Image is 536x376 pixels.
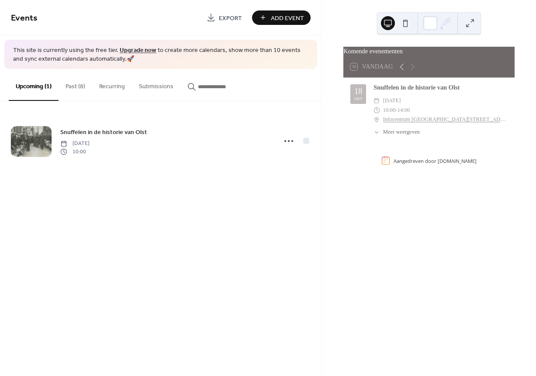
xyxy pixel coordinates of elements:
[373,128,380,136] div: ​
[60,128,147,137] span: Snuffelen in de historie van Olst
[219,14,242,23] span: Export
[383,106,396,115] span: 10:00
[398,106,410,115] span: 14:00
[354,97,363,101] div: okt
[373,83,508,93] div: Snuffelen in de historie van Olst
[120,45,156,56] a: Upgrade now
[92,69,132,100] button: Recurring
[395,106,397,115] span: -
[373,128,420,136] button: ​Meer weergeven
[354,87,362,95] div: 18
[13,46,308,63] span: This site is currently using the free tier. to create more calendars, show more than 10 events an...
[383,96,401,105] span: [DATE]
[438,157,477,164] a: [DOMAIN_NAME]
[9,69,59,101] button: Upcoming (1)
[59,69,92,100] button: Past (8)
[271,14,304,23] span: Add Event
[11,10,38,27] span: Events
[60,148,90,155] span: 10:00
[60,140,90,148] span: [DATE]
[60,127,147,137] a: Snuffelen in de historie van Olst
[383,128,420,136] span: Meer weergeven
[373,115,380,124] div: ​
[373,106,380,115] div: ​
[200,10,249,25] a: Export
[132,69,180,100] button: Submissions
[373,96,380,105] div: ​
[394,157,477,164] div: Aangedreven door
[383,115,508,124] a: Infocentrum [GEOGRAPHIC_DATA][STREET_ADDRESS][GEOGRAPHIC_DATA]
[343,47,515,56] div: Komende evenementen
[252,10,311,25] button: Add Event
